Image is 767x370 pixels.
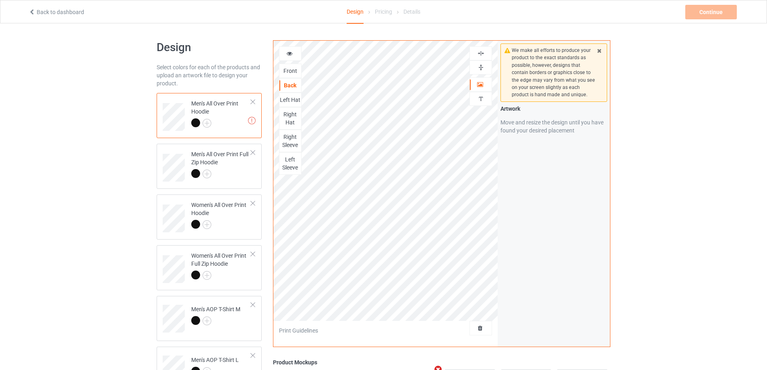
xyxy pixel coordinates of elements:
[157,296,262,341] div: Men's AOP T-Shirt M
[279,96,301,104] div: Left Hat
[157,93,262,138] div: Men's All Over Print Hoodie
[403,0,420,23] div: Details
[157,40,262,55] h1: Design
[279,133,301,149] div: Right Sleeve
[203,316,211,325] img: svg+xml;base64,PD94bWwgdmVyc2lvbj0iMS4wIiBlbmNvZGluZz0iVVRGLTgiPz4KPHN2ZyB3aWR0aD0iMjJweCIgaGVpZ2...
[477,95,485,103] img: svg%3E%0A
[191,150,251,178] div: Men's All Over Print Full Zip Hoodie
[512,47,596,99] div: We make all efforts to produce your product to the exact standards as possible, however, designs ...
[279,155,301,172] div: Left Sleeve
[500,105,607,113] div: Artwork
[203,271,211,280] img: svg+xml;base64,PD94bWwgdmVyc2lvbj0iMS4wIiBlbmNvZGluZz0iVVRGLTgiPz4KPHN2ZyB3aWR0aD0iMjJweCIgaGVpZ2...
[203,169,211,178] img: svg+xml;base64,PD94bWwgdmVyc2lvbj0iMS4wIiBlbmNvZGluZz0iVVRGLTgiPz4KPHN2ZyB3aWR0aD0iMjJweCIgaGVpZ2...
[279,67,301,75] div: Front
[477,50,485,57] img: svg%3E%0A
[279,110,301,126] div: Right Hat
[191,99,251,127] div: Men's All Over Print Hoodie
[273,358,610,366] div: Product Mockups
[203,119,211,128] img: svg+xml;base64,PD94bWwgdmVyc2lvbj0iMS4wIiBlbmNvZGluZz0iVVRGLTgiPz4KPHN2ZyB3aWR0aD0iMjJweCIgaGVpZ2...
[279,327,318,335] div: Print Guidelines
[500,118,607,134] div: Move and resize the design until you have found your desired placement
[191,305,240,325] div: Men's AOP T-Shirt M
[191,252,251,279] div: Women's All Over Print Full Zip Hoodie
[248,117,256,124] img: exclamation icon
[203,220,211,229] img: svg+xml;base64,PD94bWwgdmVyc2lvbj0iMS4wIiBlbmNvZGluZz0iVVRGLTgiPz4KPHN2ZyB3aWR0aD0iMjJweCIgaGVpZ2...
[157,63,262,87] div: Select colors for each of the products and upload an artwork file to design your product.
[191,201,251,228] div: Women's All Over Print Hoodie
[29,9,84,15] a: Back to dashboard
[157,245,262,290] div: Women's All Over Print Full Zip Hoodie
[279,81,301,89] div: Back
[347,0,364,24] div: Design
[157,144,262,189] div: Men's All Over Print Full Zip Hoodie
[157,194,262,240] div: Women's All Over Print Hoodie
[477,64,485,71] img: svg%3E%0A
[375,0,392,23] div: Pricing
